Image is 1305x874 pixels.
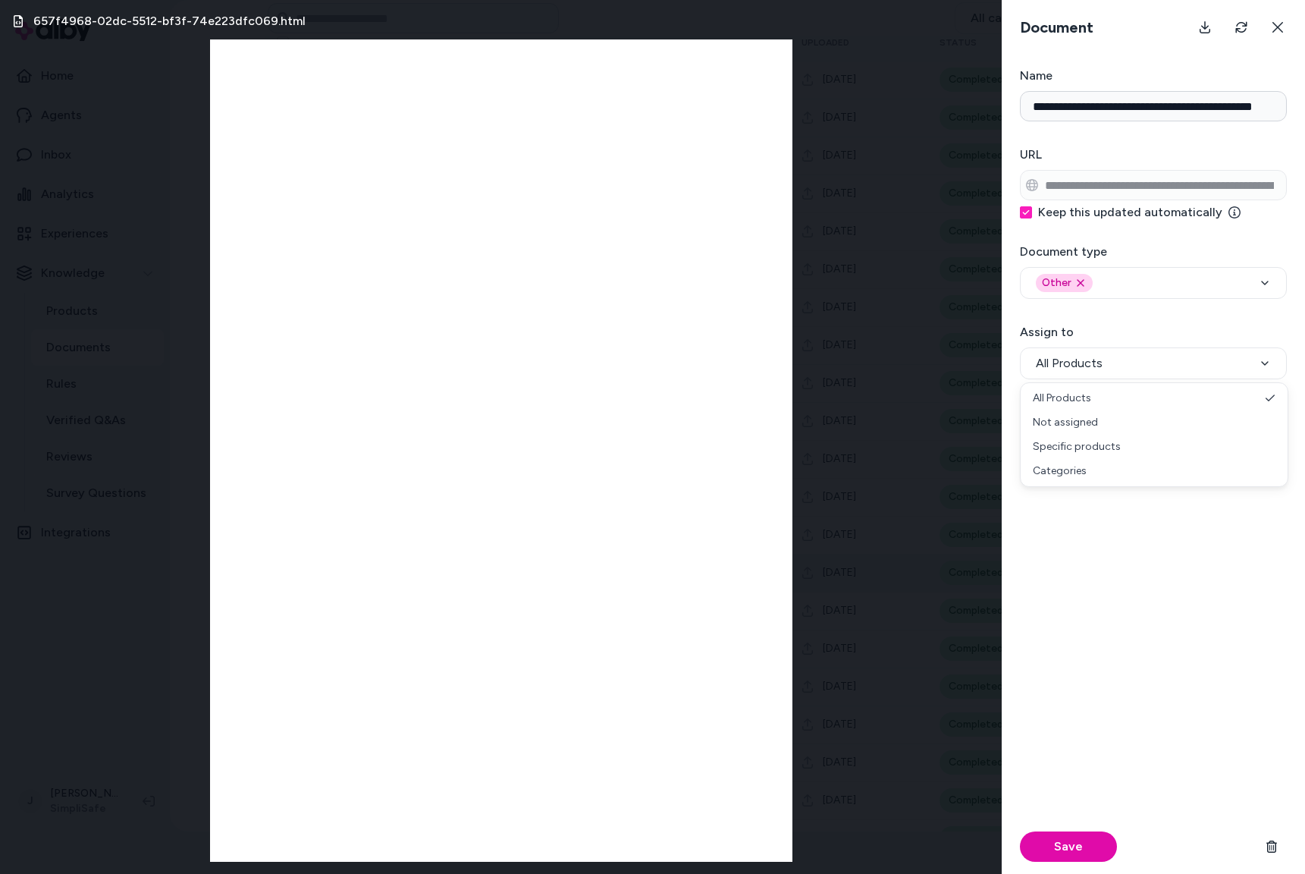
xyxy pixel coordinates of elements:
[1036,354,1103,373] span: All Products
[1226,12,1256,42] button: Refresh
[1020,243,1287,261] h3: Document type
[1020,146,1287,164] h3: URL
[1033,415,1098,430] span: Not assigned
[1033,391,1091,406] span: All Products
[1074,277,1087,289] button: Remove other option
[1020,325,1074,339] label: Assign to
[1014,17,1100,38] h3: Document
[33,12,306,30] h3: 657f4968-02dc-5512-bf3f-74e223dfc069.html
[1033,439,1121,454] span: Specific products
[1038,206,1241,218] label: Keep this updated automatically
[1033,464,1087,479] span: Categories
[1036,274,1093,292] div: Other
[1020,832,1117,862] button: Save
[1020,67,1287,85] h3: Name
